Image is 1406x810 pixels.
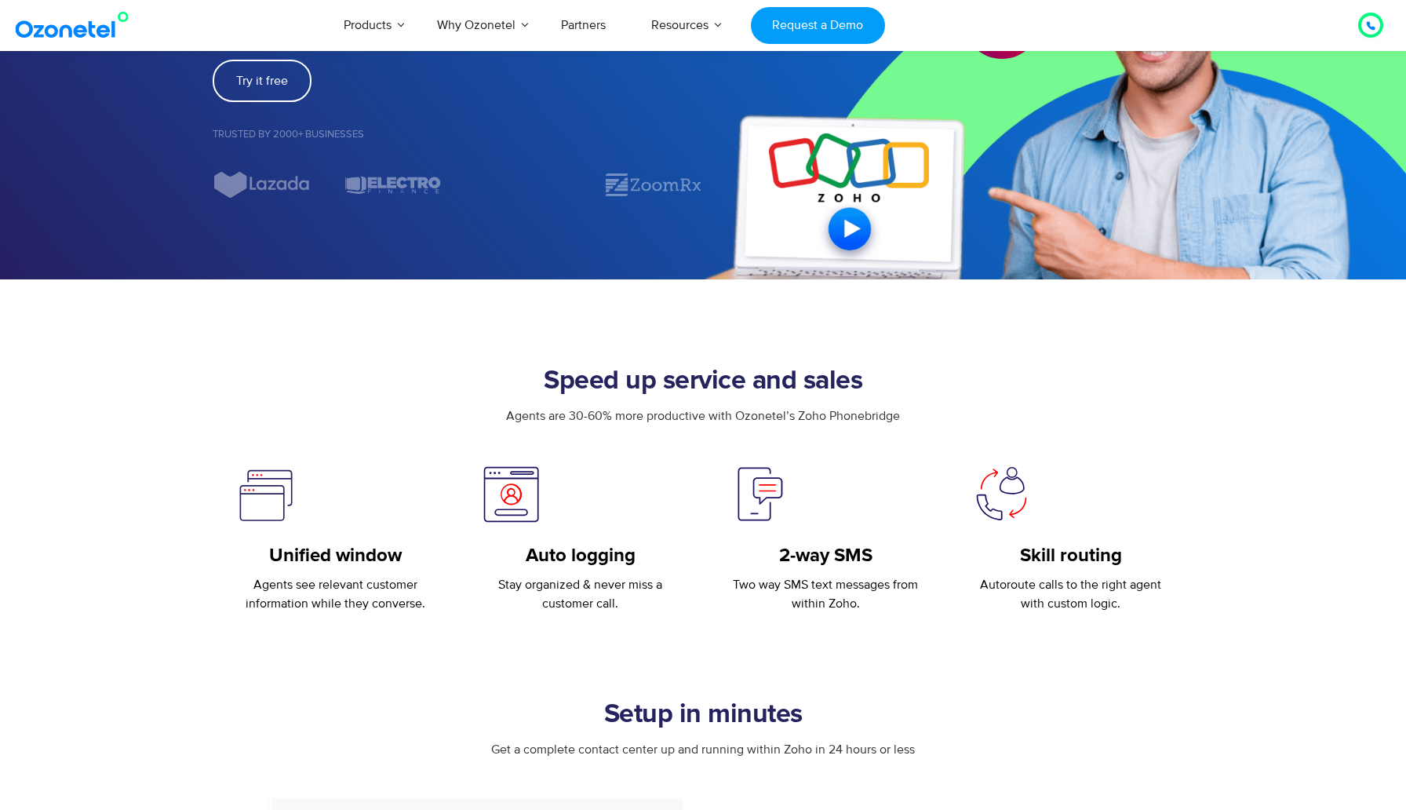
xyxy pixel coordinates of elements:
h5: Unified window [236,545,435,567]
a: Request a Demo [751,7,885,44]
img: Lazada [213,171,311,199]
h5: Skill routing [972,545,1171,567]
div: 6 / 7 [213,171,311,199]
span: Try it free [236,75,288,87]
div: 2 / 7 [604,171,703,199]
h5: Auto logging [482,545,680,567]
h2: Setup in minutes [213,699,1193,731]
img: unified window [236,465,295,524]
img: electro [344,171,443,199]
span: Agents are 30-60% more productive with Ozonetel’s Zoho Phonebridge [506,408,900,424]
p: Stay organized & never miss a customer call. [482,575,680,613]
h5: 2-way SMS [727,545,925,567]
p: Agents see relevant customer information while they converse. [236,575,435,613]
img: skill-routing [972,465,1032,524]
div: Image Carousel [213,171,703,199]
img: auto-login [482,465,541,524]
div: 7 / 7 [343,171,442,199]
p: Two way SMS text messages from within Zoho. [727,575,925,613]
img: zoomrx [604,171,703,199]
div: 1 / 7 [474,176,573,195]
a: Try it free [213,60,311,102]
span: Get a complete contact center up and running within Zoho in 24 hours or less [491,742,915,757]
img: 2-way-sms [727,465,786,524]
p: Autoroute calls to the right agent with custom logic. [972,575,1171,613]
h2: Speed up service and sales [213,366,1193,397]
h5: Trusted by 2000+ Businesses [213,130,703,140]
